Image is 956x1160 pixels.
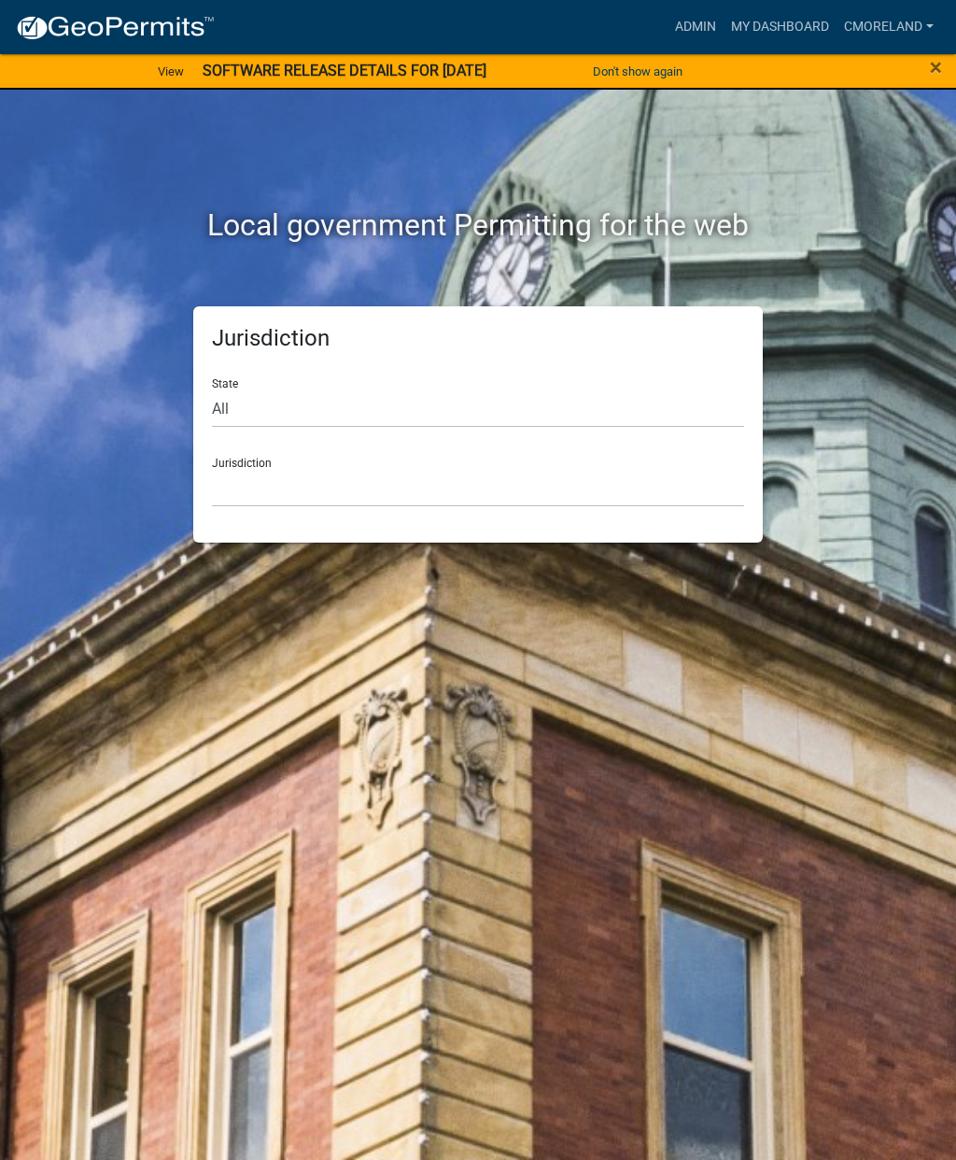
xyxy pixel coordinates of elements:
[150,56,191,87] a: View
[212,325,744,352] h5: Jurisdiction
[585,56,690,87] button: Don't show again
[930,54,942,80] span: ×
[668,9,724,45] a: Admin
[44,207,912,243] h2: Local government Permitting for the web
[930,56,942,78] button: Close
[836,9,941,45] a: cmoreland
[724,9,836,45] a: My Dashboard
[203,62,486,79] strong: SOFTWARE RELEASE DETAILS FOR [DATE]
